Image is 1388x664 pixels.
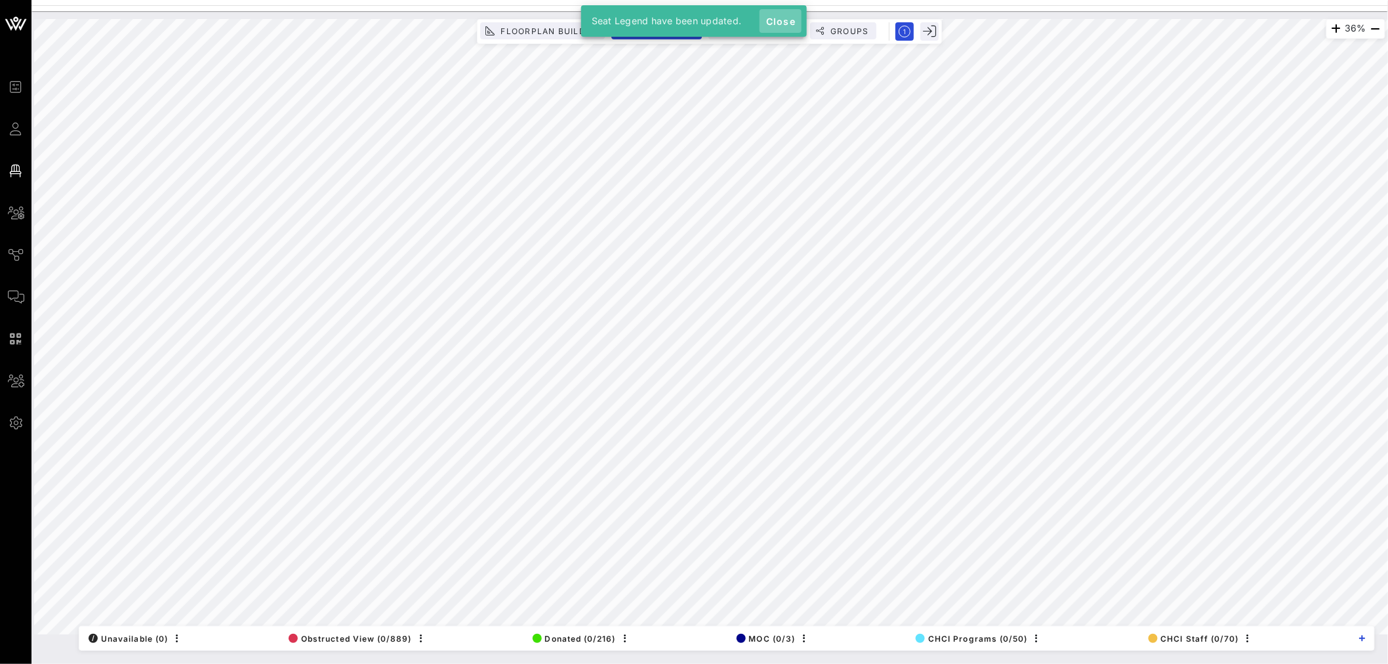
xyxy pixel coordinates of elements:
[760,9,802,33] button: Close
[1149,634,1239,644] span: CHCI Staff (0/70)
[1326,19,1385,39] div: 36%
[592,15,742,26] span: Seat Legend have been updated.
[533,634,616,644] span: Donated (0/216)
[737,634,796,644] span: MOC (0/3)
[89,634,168,644] span: Unavailable (0)
[810,22,877,39] button: Groups
[765,16,796,27] span: Close
[912,629,1028,648] button: CHCI Programs (0/50)
[289,634,412,644] span: Obstructed View (0/889)
[529,629,616,648] button: Donated (0/216)
[733,629,796,648] button: MOC (0/3)
[285,629,412,648] button: Obstructed View (0/889)
[916,634,1028,644] span: CHCI Programs (0/50)
[500,26,597,36] span: Floorplan Builder
[480,22,605,39] button: Floorplan Builder
[89,634,98,643] div: /
[85,629,168,648] button: /Unavailable (0)
[830,26,869,36] span: Groups
[1145,629,1239,648] button: CHCI Staff (0/70)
